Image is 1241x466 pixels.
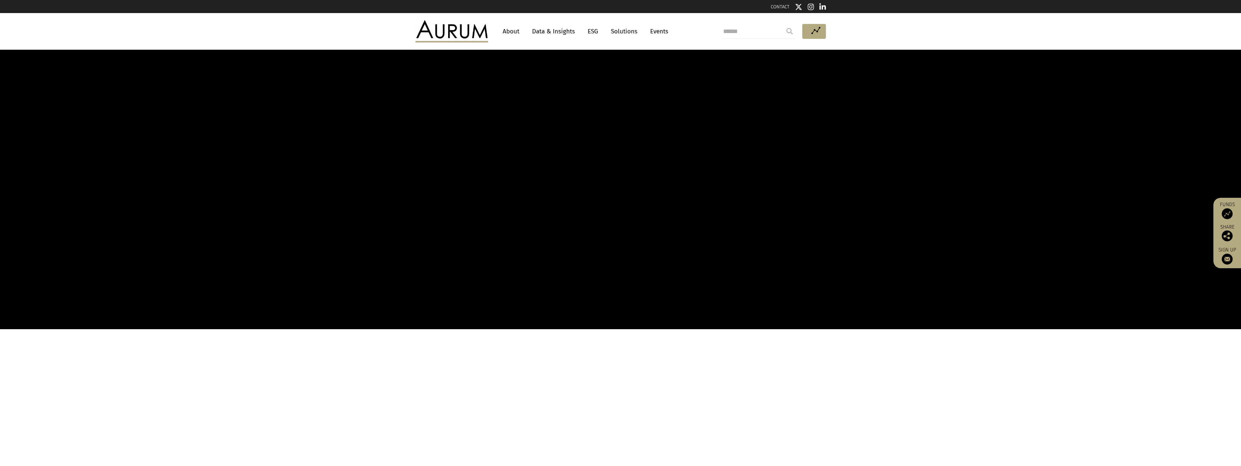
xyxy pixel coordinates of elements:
a: Data & Insights [528,25,579,38]
a: About [499,25,523,38]
img: Twitter icon [795,3,802,11]
img: Instagram icon [808,3,814,11]
div: Share [1217,225,1237,241]
img: Access Funds [1222,208,1233,219]
a: Sign up [1217,247,1237,265]
a: Events [646,25,668,38]
a: ESG [584,25,602,38]
a: Funds [1217,201,1237,219]
img: Aurum [415,20,488,42]
input: Submit [782,24,797,38]
img: Sign up to our newsletter [1222,254,1233,265]
img: Linkedin icon [819,3,826,11]
a: CONTACT [771,4,790,9]
a: Solutions [607,25,641,38]
img: Share this post [1222,230,1233,241]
